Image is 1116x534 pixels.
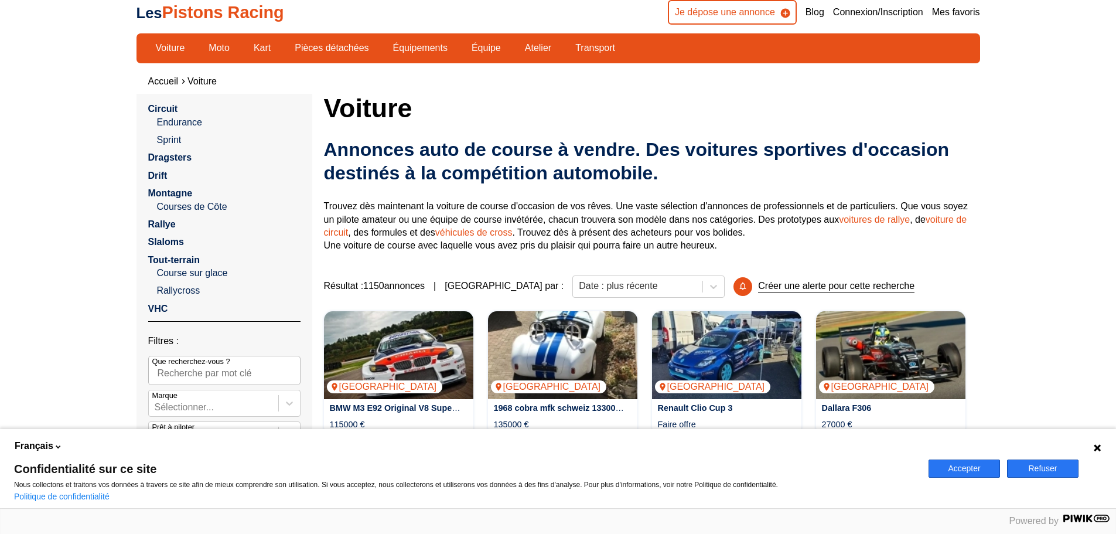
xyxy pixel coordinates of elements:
p: Filtres : [148,335,301,348]
a: Rallye [148,219,176,229]
input: Que recherchez-vous ? [148,356,301,385]
a: Équipe [464,38,508,58]
h2: Annonces auto de course à vendre. Des voitures sportives d'occasion destinés à la compétition aut... [324,138,980,185]
span: Résultat : 1150 annonces [324,280,425,292]
p: Marque [152,390,178,401]
span: Powered by [1009,516,1059,526]
p: [GEOGRAPHIC_DATA] par : [445,280,564,292]
a: Pièces détachées [287,38,376,58]
a: Montagne [148,188,193,198]
a: Rallycross [157,284,301,297]
a: Course sur glace [157,267,301,280]
p: Faire offre [658,419,696,430]
a: Dallara F306 [822,403,872,413]
a: Kart [246,38,278,58]
p: [GEOGRAPHIC_DATA] [327,380,443,393]
a: Moto [201,38,237,58]
span: Les [136,5,162,21]
a: LesPistons Racing [136,3,284,22]
a: Mes favoris [932,6,980,19]
a: VHC [148,304,168,314]
p: 115000 € [330,419,365,430]
a: Transport [568,38,623,58]
a: 1968 cobra mfk schweiz 133000sfr [494,403,631,413]
span: Confidentialité sur ce site [14,463,914,475]
a: Voiture [187,76,217,86]
p: [GEOGRAPHIC_DATA] [491,380,607,393]
a: BMW M3 E92 Original V8 Superstars + Minisattel - Paket [330,403,554,413]
img: BMW M3 E92 Original V8 Superstars + Minisattel - Paket [324,311,473,399]
a: Dallara F306[GEOGRAPHIC_DATA] [816,311,965,399]
a: 1968 cobra mfk schweiz 133000sfr[GEOGRAPHIC_DATA] [488,311,637,399]
a: Courses de Côte [157,200,301,213]
a: BMW M3 E92 Original V8 Superstars + Minisattel - Paket[GEOGRAPHIC_DATA] [324,311,473,399]
a: Équipements [385,38,455,58]
span: | [434,280,436,292]
a: Drift [148,171,168,181]
a: Dragsters [148,152,192,162]
img: 1968 cobra mfk schweiz 133000sfr [488,311,637,399]
a: Politique de confidentialité [14,492,110,501]
a: Accueil [148,76,179,86]
img: Renault Clio Cup 3 [652,311,801,399]
a: Slaloms [148,237,184,247]
a: Circuit [148,104,178,114]
a: véhicules de cross [435,227,513,237]
p: Que recherchez-vous ? [152,356,230,367]
h1: Voiture [324,94,980,122]
button: Refuser [1007,460,1079,478]
p: Prêt à piloter [152,422,195,433]
a: Voiture [148,38,193,58]
a: Renault Clio Cup 3[GEOGRAPHIC_DATA] [652,311,801,399]
p: 135000 € [494,419,529,430]
p: [GEOGRAPHIC_DATA] [655,380,771,393]
a: Sprint [157,134,301,147]
p: Trouvez dès maintenant la voiture de course d'occasion de vos rêves. Une vaste sélection d'annonc... [324,200,980,253]
a: Connexion/Inscription [833,6,923,19]
input: MarqueSélectionner... [155,402,157,413]
a: Endurance [157,116,301,129]
span: Français [15,440,53,453]
a: Atelier [517,38,559,58]
button: Accepter [929,460,1000,478]
img: Dallara F306 [816,311,965,399]
p: 27000 € [822,419,852,430]
p: Créer une alerte pour cette recherche [758,280,914,293]
a: Renault Clio Cup 3 [658,403,733,413]
a: voitures de rallye [839,215,910,225]
a: Tout-terrain [148,255,200,265]
p: Nous collectons et traitons vos données à travers ce site afin de mieux comprendre son utilisatio... [14,481,914,489]
p: [GEOGRAPHIC_DATA] [819,380,935,393]
a: Blog [806,6,824,19]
